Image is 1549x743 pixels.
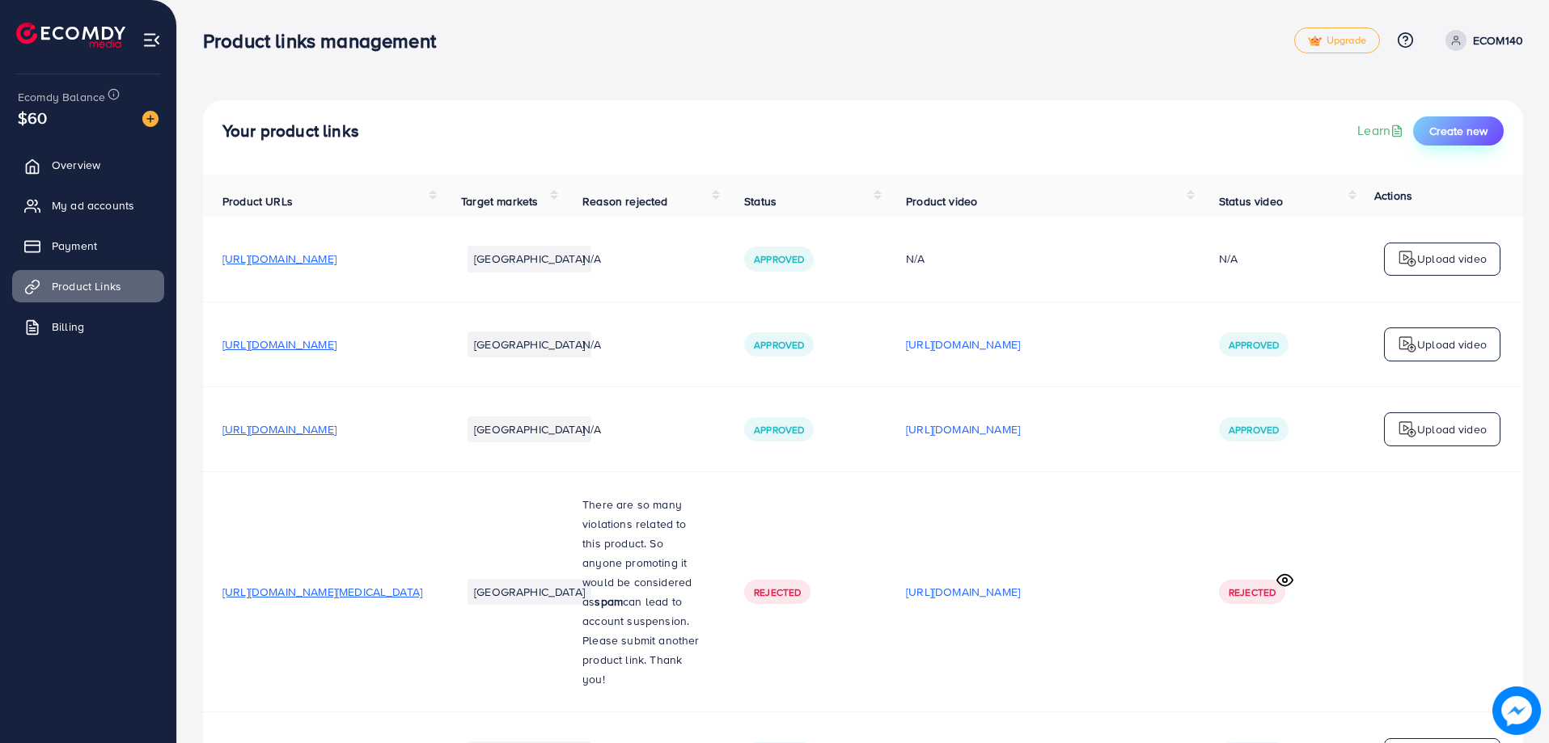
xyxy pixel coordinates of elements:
div: N/A [1219,251,1238,267]
p: Upload video [1417,249,1487,268]
a: My ad accounts [12,189,164,222]
a: Billing [12,310,164,343]
img: logo [1398,249,1417,268]
li: [GEOGRAPHIC_DATA] [468,416,591,442]
span: Rejected [754,585,801,599]
span: [URL][DOMAIN_NAME] [222,251,336,267]
span: Approved [1229,423,1279,437]
p: ECOM140 [1473,31,1523,50]
span: Status [744,193,777,209]
span: Target markets [461,193,538,209]
span: There are so many violations related to this product. So anyone promoting it would be considered as [582,496,692,610]
img: logo [1398,420,1417,439]
span: Overview [52,157,100,173]
h3: Product links management [203,29,449,53]
span: [URL][DOMAIN_NAME] [222,336,336,353]
li: [GEOGRAPHIC_DATA] [468,246,591,272]
img: menu [142,31,161,49]
span: Ecomdy Balance [18,89,105,105]
strong: spam [595,593,623,610]
span: N/A [582,251,601,267]
span: N/A [582,336,601,353]
span: Payment [52,238,97,254]
li: [GEOGRAPHIC_DATA] [468,579,591,605]
span: Rejected [1229,585,1276,599]
span: Product Links [52,278,121,294]
span: [URL][DOMAIN_NAME][MEDICAL_DATA] [222,584,422,600]
span: $60 [18,106,47,129]
a: ECOM140 [1439,30,1523,51]
span: Approved [1229,338,1279,352]
p: Upload video [1417,420,1487,439]
span: Actions [1374,188,1412,204]
img: tick [1308,36,1322,47]
span: My ad accounts [52,197,134,213]
a: Product Links [12,270,164,302]
span: [URL][DOMAIN_NAME] [222,421,336,437]
span: Approved [754,423,804,437]
span: Product video [906,193,977,209]
span: Status video [1219,193,1283,209]
span: Billing [52,319,84,335]
p: Upload video [1417,335,1487,354]
button: Create new [1413,116,1504,146]
img: image [1492,686,1541,735]
span: Product URLs [222,193,293,209]
p: [URL][DOMAIN_NAME] [906,582,1020,602]
p: [URL][DOMAIN_NAME] [906,335,1020,354]
div: N/A [906,251,1180,267]
h4: Your product links [222,121,359,141]
span: Approved [754,338,804,352]
img: logo [1398,335,1417,354]
span: Upgrade [1308,35,1366,47]
p: [URL][DOMAIN_NAME] [906,420,1020,439]
img: logo [16,23,125,48]
a: tickUpgrade [1294,27,1380,53]
img: image [142,111,159,127]
span: Approved [754,252,804,266]
a: Overview [12,149,164,181]
span: Reason rejected [582,193,667,209]
span: N/A [582,421,601,437]
a: Learn [1357,121,1407,140]
span: Create new [1429,123,1488,139]
span: can lead to account suspension. Please submit another product link. Thank you! [582,593,699,687]
li: [GEOGRAPHIC_DATA] [468,331,591,357]
a: Payment [12,230,164,262]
